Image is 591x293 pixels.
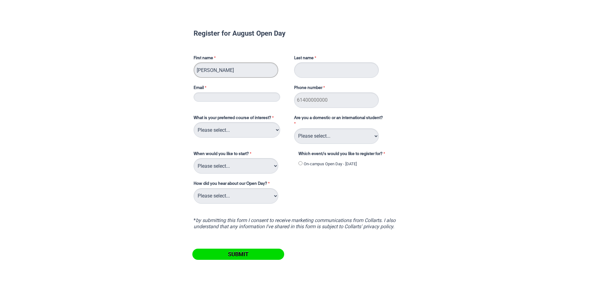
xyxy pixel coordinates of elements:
label: How did you hear about our Open Day? [194,181,271,188]
label: Email [194,85,288,92]
input: First name [194,62,278,78]
label: What is your preferred course of interest? [194,115,288,122]
select: When would you like to start? [194,158,278,174]
input: Email [194,92,280,102]
select: Are you a domestic or an international student? [294,128,379,144]
input: Submit [192,249,284,260]
h1: Register for August Open Day [194,30,398,36]
label: When would you like to start? [194,151,292,158]
input: Last name [294,62,379,78]
span: Are you a domestic or an international student? [294,116,383,120]
label: First name [194,55,288,63]
label: Last name [294,55,318,63]
label: Which event/s would you like to register for? [298,151,393,158]
select: What is your preferred course of interest? [194,122,280,138]
input: Phone number [294,92,379,108]
label: Phone number [294,85,326,92]
label: On-campus Open Day - [DATE] [304,161,357,167]
i: by submitting this form I consent to receive marketing communications from Collarts. I also under... [194,217,396,229]
select: How did you hear about our Open Day? [194,188,278,204]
